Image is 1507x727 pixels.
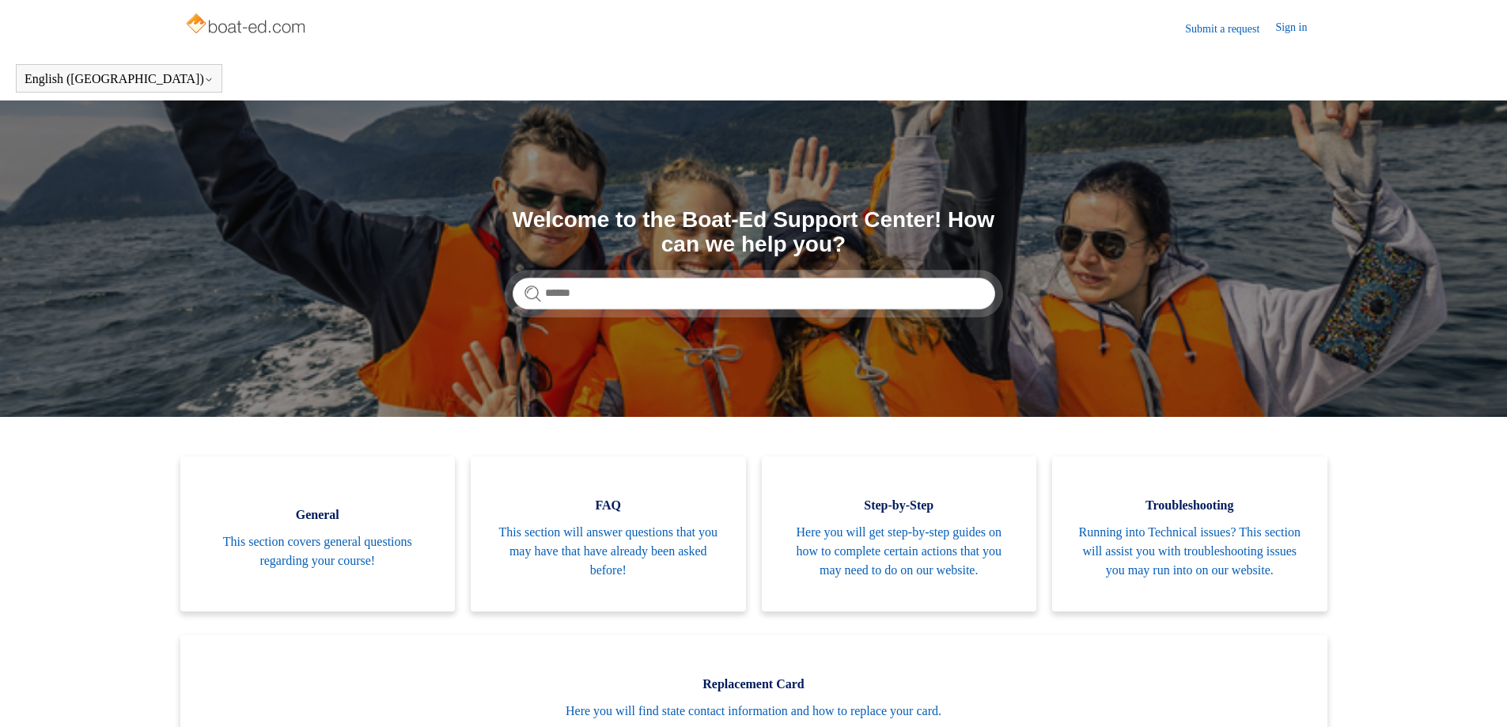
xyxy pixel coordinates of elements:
a: Troubleshooting Running into Technical issues? This section will assist you with troubleshooting ... [1052,456,1327,612]
span: Replacement Card [204,675,1304,694]
span: FAQ [494,496,722,515]
a: Sign in [1275,19,1323,38]
h1: Welcome to the Boat-Ed Support Center! How can we help you? [513,208,995,257]
a: FAQ This section will answer questions that you may have that have already been asked before! [471,456,746,612]
span: This section will answer questions that you may have that have already been asked before! [494,523,722,580]
span: Troubleshooting [1076,496,1304,515]
span: Step-by-Step [786,496,1013,515]
span: General [204,505,432,524]
span: Here you will find state contact information and how to replace your card. [204,702,1304,721]
a: General This section covers general questions regarding your course! [180,456,456,612]
a: Submit a request [1185,21,1275,37]
div: Live chat [1454,674,1495,715]
span: This section covers general questions regarding your course! [204,532,432,570]
img: Boat-Ed Help Center home page [184,9,310,41]
input: Search [513,278,995,309]
a: Step-by-Step Here you will get step-by-step guides on how to complete certain actions that you ma... [762,456,1037,612]
span: Running into Technical issues? This section will assist you with troubleshooting issues you may r... [1076,523,1304,580]
button: English ([GEOGRAPHIC_DATA]) [25,72,214,86]
span: Here you will get step-by-step guides on how to complete certain actions that you may need to do ... [786,523,1013,580]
